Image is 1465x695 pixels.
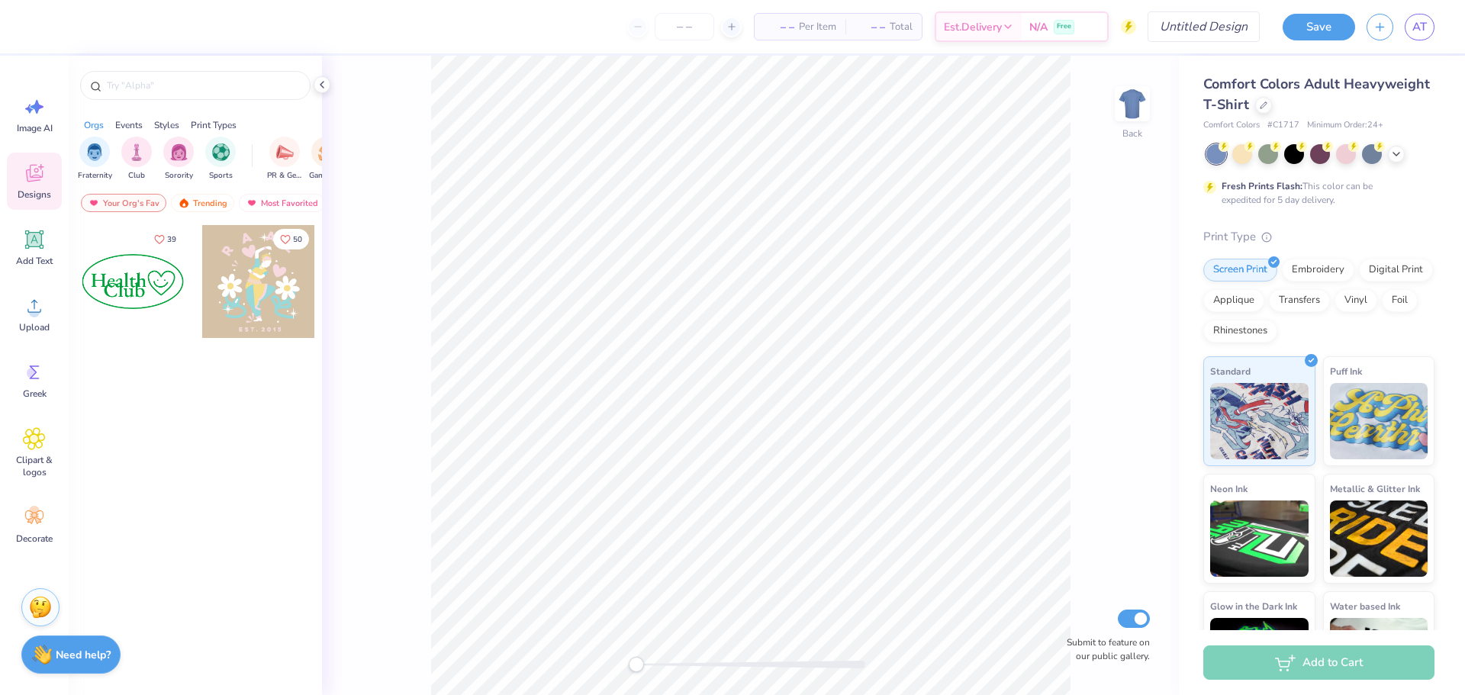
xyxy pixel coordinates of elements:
[1382,289,1418,312] div: Foil
[1210,481,1248,497] span: Neon Ink
[205,137,236,182] button: filter button
[178,198,190,208] img: trending.gif
[1267,119,1299,132] span: # C1717
[171,194,234,212] div: Trending
[1330,363,1362,379] span: Puff Ink
[1359,259,1433,282] div: Digital Print
[1058,635,1150,663] label: Submit to feature on our public gallery.
[86,143,103,161] img: Fraternity Image
[84,118,104,132] div: Orgs
[56,648,111,662] strong: Need help?
[318,143,336,161] img: Game Day Image
[165,170,193,182] span: Sorority
[629,657,644,672] div: Accessibility label
[170,143,188,161] img: Sorority Image
[1210,383,1309,459] img: Standard
[1412,18,1427,36] span: AT
[9,454,60,478] span: Clipart & logos
[293,236,302,243] span: 50
[78,170,112,182] span: Fraternity
[121,137,152,182] button: filter button
[1203,119,1260,132] span: Comfort Colors
[19,321,50,333] span: Upload
[121,137,152,182] div: filter for Club
[105,78,301,93] input: Try "Alpha"
[81,194,166,212] div: Your Org's Fav
[191,118,237,132] div: Print Types
[1269,289,1330,312] div: Transfers
[1203,259,1277,282] div: Screen Print
[209,170,233,182] span: Sports
[1405,14,1434,40] a: AT
[309,137,344,182] div: filter for Game Day
[944,19,1002,35] span: Est. Delivery
[267,170,302,182] span: PR & General
[1330,481,1420,497] span: Metallic & Glitter Ink
[78,137,112,182] button: filter button
[212,143,230,161] img: Sports Image
[1330,598,1400,614] span: Water based Ink
[163,137,194,182] div: filter for Sorority
[88,198,100,208] img: most_fav.gif
[799,19,836,35] span: Per Item
[1057,21,1071,32] span: Free
[128,170,145,182] span: Club
[115,118,143,132] div: Events
[1210,363,1251,379] span: Standard
[309,170,344,182] span: Game Day
[267,137,302,182] div: filter for PR & General
[1203,75,1430,114] span: Comfort Colors Adult Heavyweight T-Shirt
[276,143,294,161] img: PR & General Image
[1203,320,1277,343] div: Rhinestones
[1307,119,1383,132] span: Minimum Order: 24 +
[1203,228,1434,246] div: Print Type
[855,19,885,35] span: – –
[167,236,176,243] span: 39
[1122,127,1142,140] div: Back
[163,137,194,182] button: filter button
[1203,289,1264,312] div: Applique
[1330,383,1428,459] img: Puff Ink
[1282,259,1354,282] div: Embroidery
[154,118,179,132] div: Styles
[17,122,53,134] span: Image AI
[1210,500,1309,577] img: Neon Ink
[1148,11,1260,42] input: Untitled Design
[890,19,913,35] span: Total
[18,188,51,201] span: Designs
[147,229,183,249] button: Like
[1283,14,1355,40] button: Save
[1210,598,1297,614] span: Glow in the Dark Ink
[128,143,145,161] img: Club Image
[246,198,258,208] img: most_fav.gif
[23,388,47,400] span: Greek
[16,255,53,267] span: Add Text
[1222,179,1409,207] div: This color can be expedited for 5 day delivery.
[1222,180,1302,192] strong: Fresh Prints Flash:
[239,194,325,212] div: Most Favorited
[1029,19,1048,35] span: N/A
[655,13,714,40] input: – –
[1330,618,1428,694] img: Water based Ink
[1117,88,1148,119] img: Back
[309,137,344,182] button: filter button
[16,533,53,545] span: Decorate
[267,137,302,182] button: filter button
[1330,500,1428,577] img: Metallic & Glitter Ink
[273,229,309,249] button: Like
[764,19,794,35] span: – –
[205,137,236,182] div: filter for Sports
[1335,289,1377,312] div: Vinyl
[1210,618,1309,694] img: Glow in the Dark Ink
[78,137,112,182] div: filter for Fraternity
